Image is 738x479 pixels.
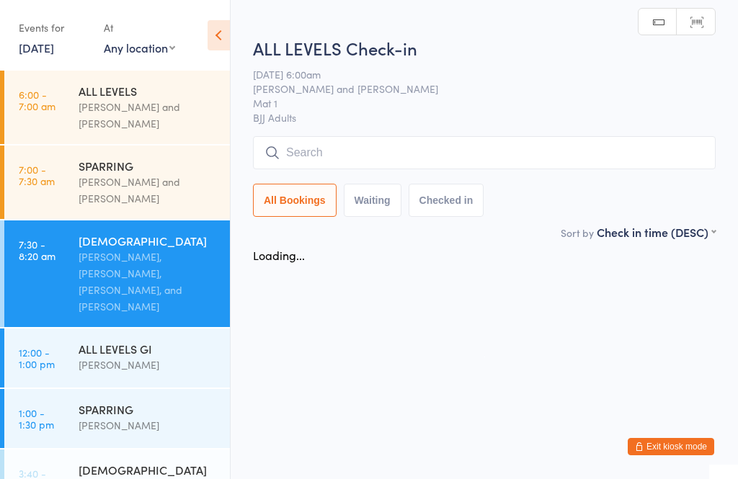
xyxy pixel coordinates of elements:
button: Waiting [344,184,401,217]
div: At [104,16,175,40]
div: Any location [104,40,175,55]
time: 1:00 - 1:30 pm [19,407,54,430]
a: 6:00 -7:00 amALL LEVELS[PERSON_NAME] and [PERSON_NAME] [4,71,230,144]
time: 12:00 - 1:00 pm [19,346,55,370]
span: BJJ Adults [253,110,716,125]
div: Loading... [253,247,305,263]
div: [DEMOGRAPHIC_DATA] [79,233,218,249]
div: [PERSON_NAME] [79,357,218,373]
div: [DEMOGRAPHIC_DATA] [79,462,218,478]
a: 7:00 -7:30 amSPARRING[PERSON_NAME] and [PERSON_NAME] [4,146,230,219]
span: [DATE] 6:00am [253,67,693,81]
a: 12:00 -1:00 pmALL LEVELS GI[PERSON_NAME] [4,328,230,388]
label: Sort by [561,225,594,240]
div: [PERSON_NAME] and [PERSON_NAME] [79,174,218,207]
h2: ALL LEVELS Check-in [253,36,716,60]
span: [PERSON_NAME] and [PERSON_NAME] [253,81,693,96]
button: Exit kiosk mode [628,438,714,455]
time: 7:30 - 8:20 am [19,238,55,261]
div: [PERSON_NAME], [PERSON_NAME], [PERSON_NAME], and [PERSON_NAME] [79,249,218,315]
div: SPARRING [79,401,218,417]
time: 7:00 - 7:30 am [19,164,55,187]
div: [PERSON_NAME] and [PERSON_NAME] [79,99,218,132]
div: ALL LEVELS GI [79,341,218,357]
div: Check in time (DESC) [597,224,716,240]
time: 6:00 - 7:00 am [19,89,55,112]
div: SPARRING [79,158,218,174]
div: [PERSON_NAME] [79,417,218,434]
div: ALL LEVELS [79,83,218,99]
a: 1:00 -1:30 pmSPARRING[PERSON_NAME] [4,389,230,448]
a: [DATE] [19,40,54,55]
button: Checked in [409,184,484,217]
button: All Bookings [253,184,337,217]
input: Search [253,136,716,169]
span: Mat 1 [253,96,693,110]
a: 7:30 -8:20 am[DEMOGRAPHIC_DATA][PERSON_NAME], [PERSON_NAME], [PERSON_NAME], and [PERSON_NAME] [4,220,230,327]
div: Events for [19,16,89,40]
